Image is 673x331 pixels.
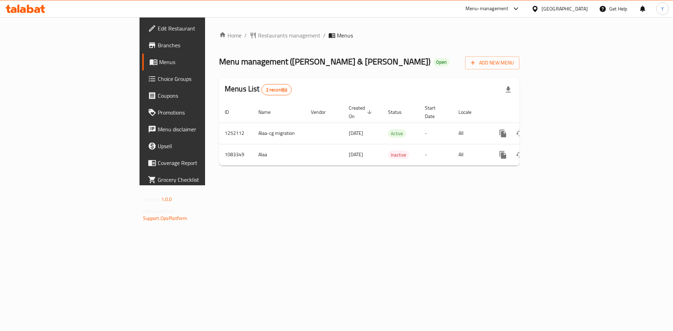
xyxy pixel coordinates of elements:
[433,58,449,67] div: Open
[158,125,246,133] span: Menu disclaimer
[471,58,514,67] span: Add New Menu
[250,31,320,40] a: Restaurants management
[258,108,280,116] span: Name
[253,123,305,144] td: Alaa-cg migration
[262,87,292,93] span: 2 record(s)
[419,123,453,144] td: -
[388,129,406,138] div: Active
[158,175,246,184] span: Grocery Checklist
[142,54,252,70] a: Menus
[388,151,409,159] span: Inactive
[142,104,252,121] a: Promotions
[323,31,326,40] li: /
[158,75,246,83] span: Choice Groups
[349,150,363,159] span: [DATE]
[253,144,305,165] td: Alaa
[158,41,246,49] span: Branches
[143,195,160,204] span: Version:
[349,129,363,138] span: [DATE]
[542,5,588,13] div: [GEOGRAPHIC_DATA]
[388,108,411,116] span: Status
[158,159,246,167] span: Coverage Report
[158,91,246,100] span: Coupons
[142,20,252,37] a: Edit Restaurant
[311,108,335,116] span: Vendor
[349,104,374,120] span: Created On
[161,195,172,204] span: 1.0.0
[433,59,449,65] span: Open
[465,56,519,69] button: Add New Menu
[511,125,528,142] button: Change Status
[143,207,175,216] span: Get support on:
[142,87,252,104] a: Coupons
[219,54,430,69] span: Menu management ( [PERSON_NAME] & [PERSON_NAME] )
[489,102,567,123] th: Actions
[158,24,246,33] span: Edit Restaurant
[225,84,292,95] h2: Menus List
[158,108,246,117] span: Promotions
[500,81,517,98] div: Export file
[465,5,509,13] div: Menu-management
[511,146,528,163] button: Change Status
[258,31,320,40] span: Restaurants management
[142,70,252,87] a: Choice Groups
[158,142,246,150] span: Upsell
[142,171,252,188] a: Grocery Checklist
[495,146,511,163] button: more
[458,108,481,116] span: Locale
[661,5,664,13] span: Y
[453,123,489,144] td: All
[142,138,252,154] a: Upsell
[142,121,252,138] a: Menu disclaimer
[388,130,406,138] span: Active
[453,144,489,165] td: All
[225,108,238,116] span: ID
[142,37,252,54] a: Branches
[419,144,453,165] td: -
[337,31,353,40] span: Menus
[425,104,444,120] span: Start Date
[495,125,511,142] button: more
[159,58,246,66] span: Menus
[219,102,567,166] table: enhanced table
[143,214,188,223] a: Support.OpsPlatform
[261,84,292,95] div: Total records count
[219,31,519,40] nav: breadcrumb
[142,154,252,171] a: Coverage Report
